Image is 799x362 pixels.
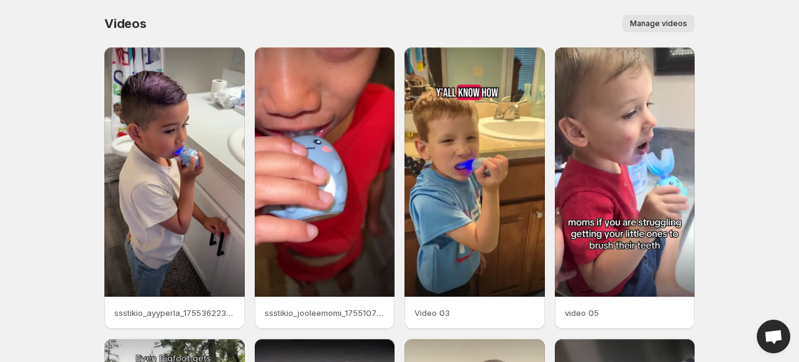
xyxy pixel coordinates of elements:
p: ssstikio_jooleemomi_1755107923141 [265,307,385,319]
p: video 05 [565,307,685,319]
p: ssstikio_ayyperla_1755362235411 [114,307,235,319]
span: Videos [104,16,147,31]
span: Manage videos [630,19,687,29]
button: Manage videos [623,15,695,32]
div: Open chat [757,320,790,353]
p: Video 03 [414,307,535,319]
